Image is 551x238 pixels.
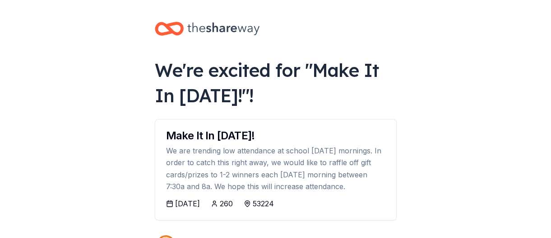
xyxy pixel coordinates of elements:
div: [DATE] [175,198,200,209]
div: Make It In [DATE]! [166,130,385,141]
div: 53224 [253,198,274,209]
div: 260 [220,198,233,209]
div: We are trending low attendance at school [DATE] mornings. In order to catch this right away, we w... [166,145,385,193]
div: We're excited for " Make It In [DATE]! "! [155,57,397,108]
